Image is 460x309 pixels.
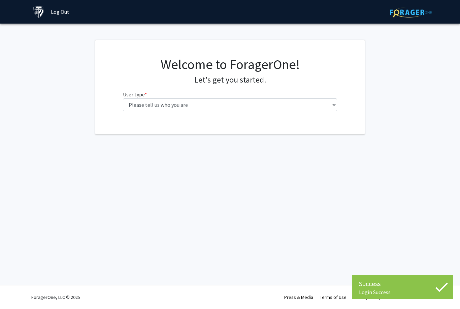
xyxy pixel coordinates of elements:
h4: Let's get you started. [123,75,337,85]
div: Success [359,279,447,289]
label: User type [123,90,147,98]
h1: Welcome to ForagerOne! [123,56,337,72]
a: Press & Media [284,294,313,300]
img: ForagerOne Logo [390,7,432,18]
a: Terms of Use [320,294,347,300]
div: Login Success [359,289,447,296]
div: ForagerOne, LLC © 2025 [31,285,80,309]
img: Johns Hopkins University Logo [33,6,45,18]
